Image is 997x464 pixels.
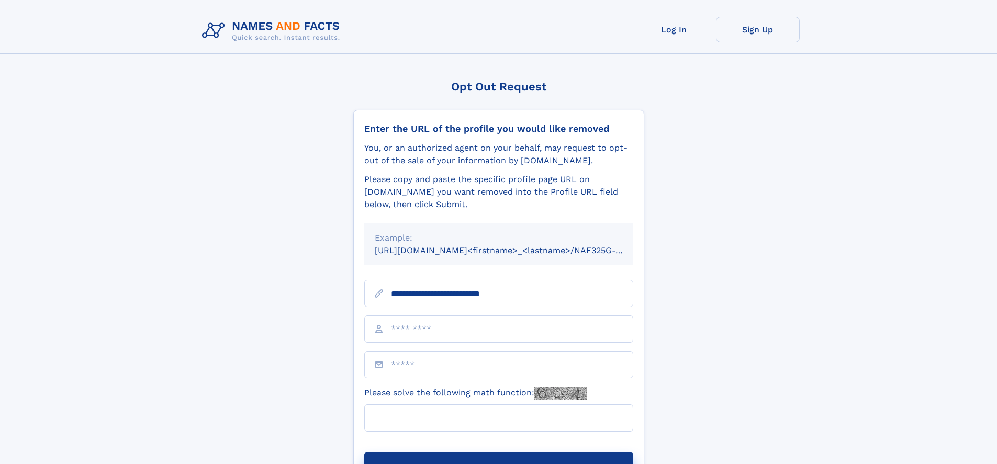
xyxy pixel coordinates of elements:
div: Enter the URL of the profile you would like removed [364,123,633,134]
div: Opt Out Request [353,80,644,93]
div: Example: [375,232,623,244]
img: Logo Names and Facts [198,17,349,45]
div: Please copy and paste the specific profile page URL on [DOMAIN_NAME] you want removed into the Pr... [364,173,633,211]
div: You, or an authorized agent on your behalf, may request to opt-out of the sale of your informatio... [364,142,633,167]
small: [URL][DOMAIN_NAME]<firstname>_<lastname>/NAF325G-xxxxxxxx [375,245,653,255]
a: Log In [632,17,716,42]
label: Please solve the following math function: [364,387,587,400]
a: Sign Up [716,17,800,42]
